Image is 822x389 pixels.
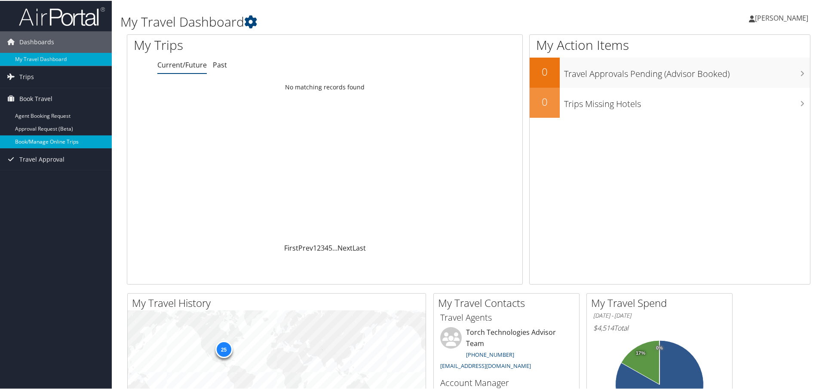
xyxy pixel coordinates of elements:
[593,311,726,319] h6: [DATE] - [DATE]
[353,242,366,252] a: Last
[213,59,227,69] a: Past
[564,93,810,109] h3: Trips Missing Hotels
[337,242,353,252] a: Next
[436,326,577,372] li: Torch Technologies Advisor Team
[593,322,614,332] span: $4,514
[19,65,34,87] span: Trips
[530,94,560,108] h2: 0
[530,35,810,53] h1: My Action Items
[440,376,573,388] h3: Account Manager
[132,295,426,309] h2: My Travel History
[120,12,585,30] h1: My Travel Dashboard
[325,242,328,252] a: 4
[530,87,810,117] a: 0Trips Missing Hotels
[749,4,817,30] a: [PERSON_NAME]
[530,57,810,87] a: 0Travel Approvals Pending (Advisor Booked)
[591,295,732,309] h2: My Travel Spend
[284,242,298,252] a: First
[19,6,105,26] img: airportal-logo.png
[438,295,579,309] h2: My Travel Contacts
[313,242,317,252] a: 1
[19,87,52,109] span: Book Travel
[593,322,726,332] h6: Total
[321,242,325,252] a: 3
[564,63,810,79] h3: Travel Approvals Pending (Advisor Booked)
[298,242,313,252] a: Prev
[530,64,560,78] h2: 0
[328,242,332,252] a: 5
[157,59,207,69] a: Current/Future
[19,31,54,52] span: Dashboards
[127,79,522,94] td: No matching records found
[134,35,351,53] h1: My Trips
[466,350,514,358] a: [PHONE_NUMBER]
[656,345,663,350] tspan: 0%
[332,242,337,252] span: …
[317,242,321,252] a: 2
[755,12,808,22] span: [PERSON_NAME]
[636,350,645,355] tspan: 17%
[440,361,531,369] a: [EMAIL_ADDRESS][DOMAIN_NAME]
[19,148,64,169] span: Travel Approval
[215,340,232,357] div: 25
[440,311,573,323] h3: Travel Agents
